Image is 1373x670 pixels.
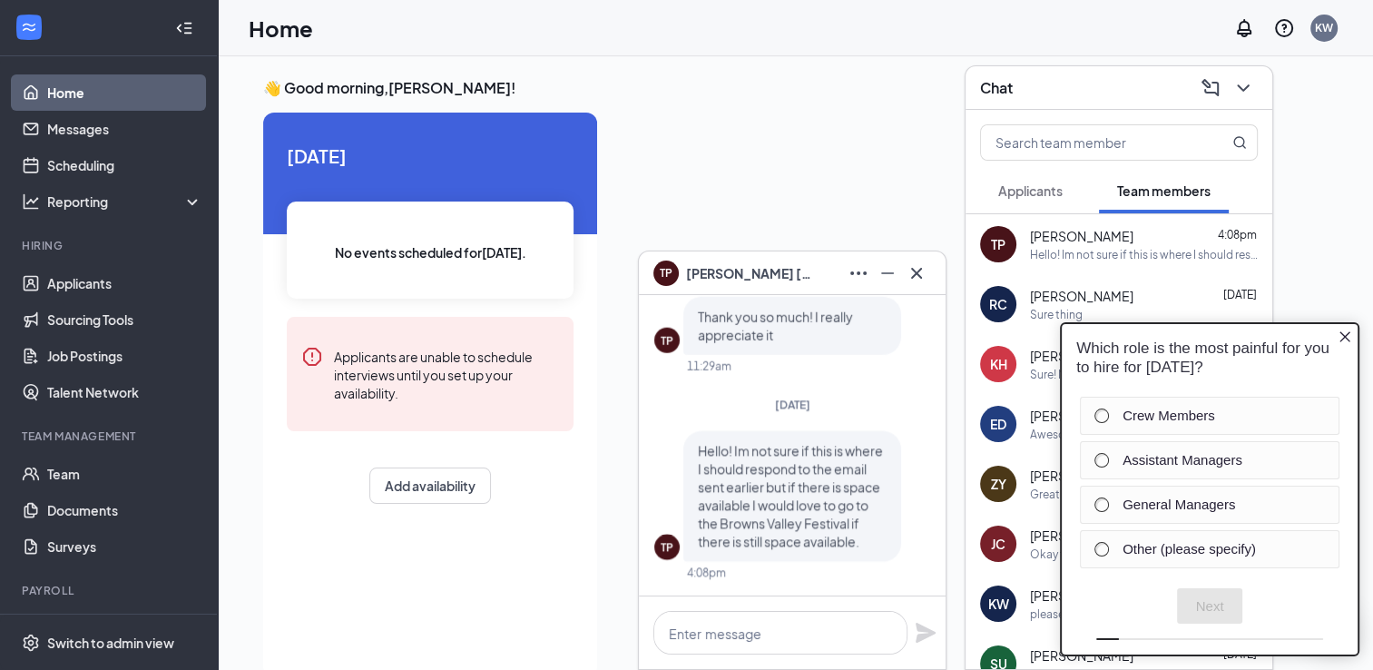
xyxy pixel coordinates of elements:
[47,528,202,565] a: Surveys
[47,111,202,147] a: Messages
[47,456,202,492] a: Team
[988,595,1009,613] div: KW
[1223,288,1257,301] span: [DATE]
[1273,17,1295,39] svg: QuestionInfo
[47,192,203,211] div: Reporting
[1232,135,1247,150] svg: MagnifyingGlass
[22,429,199,444] div: Team Management
[1117,182,1211,199] span: Team members
[991,235,1005,253] div: TP
[1315,20,1333,35] div: KW
[47,301,202,338] a: Sourcing Tools
[1030,527,1133,545] span: [PERSON_NAME]
[47,74,202,111] a: Home
[1030,547,1258,562] div: Okay thanks for letting me know. See you then.
[334,346,559,402] div: Applicants are unable to schedule interviews until you set up your availability.
[1030,307,1083,322] div: Sure thing
[687,359,731,374] div: 11:29am
[175,19,193,37] svg: Collapse
[1200,77,1221,99] svg: ComposeMessage
[47,265,202,301] a: Applicants
[980,78,1013,98] h3: Chat
[47,338,202,374] a: Job Postings
[906,262,927,284] svg: Cross
[661,333,673,349] div: TP
[990,415,1006,433] div: ED
[1030,487,1258,502] div: Great!!! Thank you so much. I had a lot of fun teaching math. Wish everyone the best, especially ...
[263,78,1328,98] h3: 👋 Good morning, [PERSON_NAME] !
[1030,586,1133,605] span: [PERSON_NAME]
[848,262,869,284] svg: Ellipses
[1196,74,1225,103] button: ComposeMessage
[1030,227,1133,245] span: [PERSON_NAME]
[1030,407,1193,425] span: [PERSON_NAME][GEOGRAPHIC_DATA]
[287,142,574,170] span: [DATE]
[1030,606,1258,622] div: please check this out for team pic/bio example - [URL][DOMAIN_NAME]
[902,259,931,288] button: Cross
[844,259,873,288] button: Ellipses
[775,399,810,412] span: [DATE]
[1046,309,1373,670] iframe: Sprig User Feedback Dialog
[1030,467,1133,485] span: [PERSON_NAME]
[1030,367,1123,382] div: Sure! No problem!
[1030,646,1133,665] span: [PERSON_NAME]
[991,475,1006,493] div: ZY
[877,262,898,284] svg: Minimize
[1229,74,1258,103] button: ChevronDown
[22,238,199,253] div: Hiring
[47,147,202,183] a: Scheduling
[1030,287,1133,305] span: [PERSON_NAME]
[249,13,313,44] h1: Home
[47,374,202,410] a: Talent Network
[981,125,1196,160] input: Search team member
[915,622,937,644] svg: Plane
[22,634,40,652] svg: Settings
[698,443,883,550] span: Hello! Im not sure if this is where I should respond to the email sent earlier but if there is sp...
[989,295,1007,313] div: RC
[991,535,1005,553] div: JC
[1232,77,1254,99] svg: ChevronDown
[47,634,174,652] div: Switch to admin view
[47,492,202,528] a: Documents
[301,346,323,368] svg: Error
[1233,17,1255,39] svg: Notifications
[369,468,491,504] button: Add availability
[22,192,40,211] svg: Analysis
[1218,228,1257,241] span: 4:08pm
[661,540,673,556] div: TP
[990,355,1007,373] div: KH
[20,18,38,36] svg: WorkstreamLogo
[998,182,1063,199] span: Applicants
[47,610,202,646] a: Payroll
[1030,347,1133,365] span: [PERSON_NAME]
[686,263,813,283] span: [PERSON_NAME] [PERSON_NAME]
[698,309,853,343] span: Thank you so much! I really appreciate it
[22,583,199,598] div: Payroll
[1030,427,1185,442] div: Awesome, thank you so much!
[335,242,526,262] span: No events scheduled for [DATE] .
[873,259,902,288] button: Minimize
[687,566,726,581] div: 4:08pm
[1030,247,1258,262] div: Hello! Im not sure if this is where I should respond to the email sent earlier but if there is sp...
